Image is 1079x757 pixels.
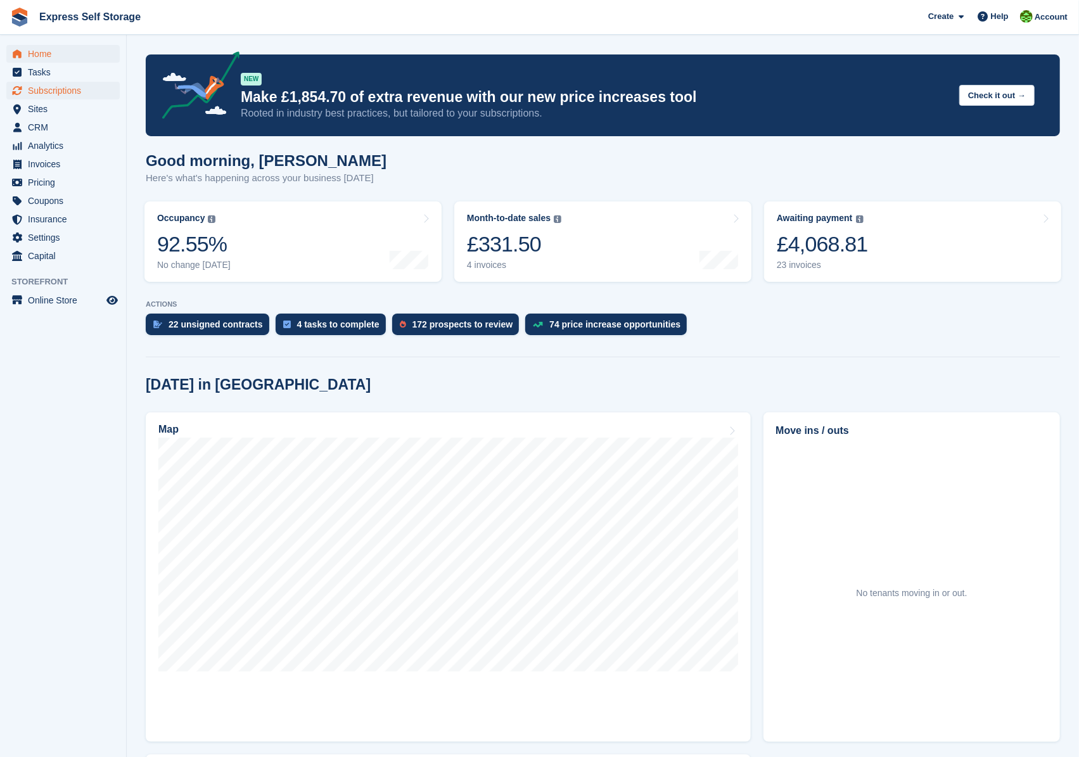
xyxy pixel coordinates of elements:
span: Tasks [28,63,104,81]
p: Here's what's happening across your business [DATE] [146,171,386,186]
a: 172 prospects to review [392,314,526,341]
span: Coupons [28,192,104,210]
div: Awaiting payment [777,213,853,224]
span: Subscriptions [28,82,104,99]
span: Account [1035,11,1068,23]
img: stora-icon-8386f47178a22dfd0bd8f6a31ec36ba5ce8667c1dd55bd0f319d3a0aa187defe.svg [10,8,29,27]
h2: Map [158,424,179,435]
img: icon-info-grey-7440780725fd019a000dd9b08b2336e03edf1995a4989e88bcd33f0948082b44.svg [554,215,561,223]
div: £331.50 [467,231,561,257]
span: Insurance [28,210,104,228]
span: Storefront [11,276,126,288]
div: 172 prospects to review [412,319,513,329]
img: Sonia Shah [1020,10,1033,23]
p: Rooted in industry best practices, but tailored to your subscriptions. [241,106,949,120]
a: Occupancy 92.55% No change [DATE] [144,201,442,282]
a: menu [6,45,120,63]
a: menu [6,100,120,118]
div: Occupancy [157,213,205,224]
div: NEW [241,73,262,86]
span: Settings [28,229,104,246]
a: Preview store [105,293,120,308]
img: task-75834270c22a3079a89374b754ae025e5fb1db73e45f91037f5363f120a921f8.svg [283,321,291,328]
div: 4 invoices [467,260,561,270]
img: price_increase_opportunities-93ffe204e8149a01c8c9dc8f82e8f89637d9d84a8eef4429ea346261dce0b2c0.svg [533,322,543,328]
a: 4 tasks to complete [276,314,392,341]
img: prospect-51fa495bee0391a8d652442698ab0144808aea92771e9ea1ae160a38d050c398.svg [400,321,406,328]
span: Create [928,10,954,23]
a: menu [6,63,120,81]
div: 22 unsigned contracts [169,319,263,329]
span: Analytics [28,137,104,155]
div: 4 tasks to complete [297,319,380,329]
img: price-adjustments-announcement-icon-8257ccfd72463d97f412b2fc003d46551f7dbcb40ab6d574587a9cd5c0d94... [151,51,240,124]
span: Home [28,45,104,63]
a: menu [6,137,120,155]
div: No change [DATE] [157,260,231,270]
a: menu [6,155,120,173]
a: Awaiting payment £4,068.81 23 invoices [764,201,1061,282]
a: menu [6,82,120,99]
a: Express Self Storage [34,6,146,27]
div: 74 price increase opportunities [549,319,680,329]
span: Invoices [28,155,104,173]
p: Make £1,854.70 of extra revenue with our new price increases tool [241,88,949,106]
a: menu [6,118,120,136]
a: menu [6,210,120,228]
button: Check it out → [959,85,1035,106]
p: ACTIONS [146,300,1060,309]
h2: Move ins / outs [776,423,1048,438]
span: Capital [28,247,104,265]
div: 23 invoices [777,260,868,270]
a: menu [6,192,120,210]
div: No tenants moving in or out. [857,587,967,600]
div: Month-to-date sales [467,213,551,224]
a: Map [146,412,751,742]
span: Pricing [28,174,104,191]
div: 92.55% [157,231,231,257]
a: Month-to-date sales £331.50 4 invoices [454,201,751,282]
h1: Good morning, [PERSON_NAME] [146,152,386,169]
a: menu [6,247,120,265]
span: CRM [28,118,104,136]
a: menu [6,291,120,309]
img: contract_signature_icon-13c848040528278c33f63329250d36e43548de30e8caae1d1a13099fd9432cc5.svg [153,321,162,328]
h2: [DATE] in [GEOGRAPHIC_DATA] [146,376,371,393]
a: menu [6,174,120,191]
span: Help [991,10,1009,23]
img: icon-info-grey-7440780725fd019a000dd9b08b2336e03edf1995a4989e88bcd33f0948082b44.svg [208,215,215,223]
a: 22 unsigned contracts [146,314,276,341]
a: 74 price increase opportunities [525,314,693,341]
span: Online Store [28,291,104,309]
img: icon-info-grey-7440780725fd019a000dd9b08b2336e03edf1995a4989e88bcd33f0948082b44.svg [856,215,864,223]
span: Sites [28,100,104,118]
div: £4,068.81 [777,231,868,257]
a: menu [6,229,120,246]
